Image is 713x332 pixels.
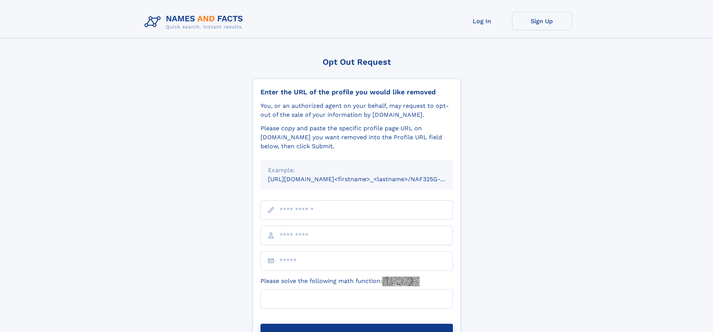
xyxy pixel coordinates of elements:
[452,12,512,30] a: Log In
[260,124,453,151] div: Please copy and paste the specific profile page URL on [DOMAIN_NAME] you want removed into the Pr...
[260,277,420,286] label: Please solve the following math function:
[268,176,467,183] small: [URL][DOMAIN_NAME]<firstname>_<lastname>/NAF325G-xxxxxxxx
[268,166,445,175] div: Example:
[260,101,453,119] div: You, or an authorized agent on your behalf, may request to opt-out of the sale of your informatio...
[141,12,249,32] img: Logo Names and Facts
[260,88,453,96] div: Enter the URL of the profile you would like removed
[253,57,461,67] div: Opt Out Request
[512,12,572,30] a: Sign Up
